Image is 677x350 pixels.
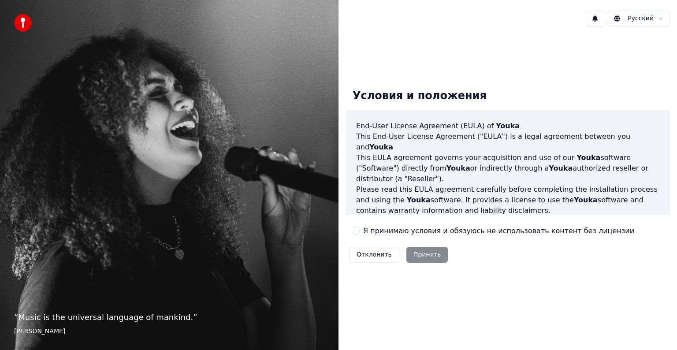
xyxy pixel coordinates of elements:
[356,184,659,216] p: Please read this EULA agreement carefully before completing the installation process and using th...
[574,196,598,204] span: Youka
[356,121,659,131] h3: End-User License Agreement (EULA) of
[356,153,659,184] p: This EULA agreement governs your acquisition and use of our software ("Software") directly from o...
[346,82,494,110] div: Условия и положения
[446,164,470,172] span: Youka
[407,196,431,204] span: Youka
[14,311,324,324] p: “ Music is the universal language of mankind. ”
[577,153,600,162] span: Youka
[349,247,399,263] button: Отклонить
[14,14,32,32] img: youka
[14,327,324,336] footer: [PERSON_NAME]
[496,122,520,130] span: Youka
[369,143,393,151] span: Youka
[363,226,634,236] label: Я принимаю условия и обязуюсь не использовать контент без лицензии
[356,131,659,153] p: This End-User License Agreement ("EULA") is a legal agreement between you and
[549,164,573,172] span: Youka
